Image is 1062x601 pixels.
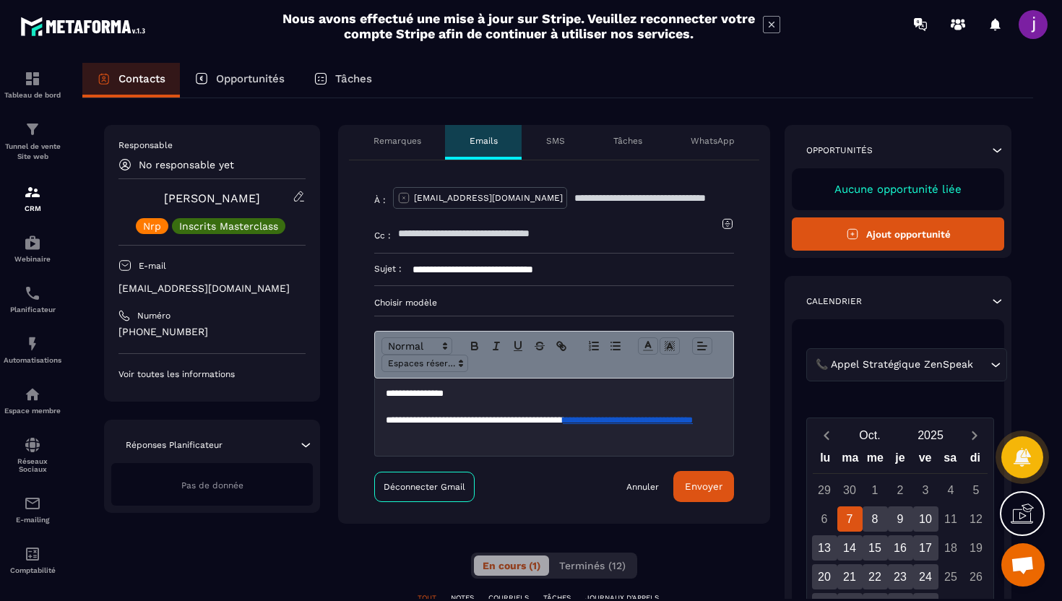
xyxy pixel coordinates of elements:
h2: Nous avons effectué une mise à jour sur Stripe. Veuillez reconnecter votre compte Stripe afin de ... [282,11,756,41]
p: CRM [4,204,61,212]
button: Terminés (12) [551,555,634,576]
div: 29 [812,477,837,503]
p: Réponses Planificateur [126,439,223,451]
div: 7 [837,506,863,532]
a: emailemailE-mailing [4,484,61,535]
div: Ouvrir le chat [1001,543,1045,587]
div: 25 [938,564,964,589]
div: 21 [837,564,863,589]
div: 24 [913,564,938,589]
div: 30 [837,477,863,503]
button: Envoyer [673,471,734,502]
div: ma [838,448,863,473]
img: scheduler [24,285,41,302]
div: Search for option [806,348,1007,381]
div: je [888,448,913,473]
img: formation [24,70,41,87]
p: Cc : [374,230,391,241]
img: automations [24,234,41,251]
p: [PHONE_NUMBER] [118,325,306,339]
img: formation [24,121,41,138]
p: Contacts [118,72,165,85]
div: 18 [938,535,964,561]
a: schedulerschedulerPlanificateur [4,274,61,324]
img: email [24,495,41,512]
a: automationsautomationsAutomatisations [4,324,61,375]
div: 6 [812,506,837,532]
div: 10 [913,506,938,532]
a: Opportunités [180,63,299,98]
div: 12 [964,506,989,532]
p: Opportunités [806,144,873,156]
img: automations [24,386,41,403]
div: 16 [888,535,913,561]
p: WhatsApp [691,135,735,147]
a: formationformationTunnel de vente Site web [4,110,61,173]
a: automationsautomationsEspace membre [4,375,61,425]
p: Réseaux Sociaux [4,457,61,473]
div: 19 [964,535,989,561]
a: formationformationTableau de bord [4,59,61,110]
img: formation [24,183,41,201]
span: Terminés (12) [559,560,626,571]
input: Search for option [976,357,987,373]
div: 4 [938,477,964,503]
a: social-networksocial-networkRéseaux Sociaux [4,425,61,484]
p: SMS [546,135,565,147]
p: Emails [470,135,498,147]
button: Ajout opportunité [792,217,1004,251]
p: Aucune opportunité liée [806,183,990,196]
p: Tâches [335,72,372,85]
span: 📞 Appel Stratégique ZenSpeak [812,357,976,373]
div: 22 [863,564,888,589]
a: automationsautomationsWebinaire [4,223,61,274]
img: social-network [24,436,41,454]
img: automations [24,335,41,353]
p: Numéro [137,310,170,321]
p: Automatisations [4,356,61,364]
div: 13 [812,535,837,561]
div: 15 [863,535,888,561]
div: 3 [913,477,938,503]
p: [EMAIL_ADDRESS][DOMAIN_NAME] [414,192,563,204]
div: sa [938,448,963,473]
div: 20 [812,564,837,589]
p: E-mailing [4,516,61,524]
p: Inscrits Masterclass [179,221,278,231]
div: 2 [888,477,913,503]
button: Next month [961,425,988,445]
p: Sujet : [374,263,402,274]
p: Espace membre [4,407,61,415]
button: Open years overlay [900,423,961,448]
a: Contacts [82,63,180,98]
a: formationformationCRM [4,173,61,223]
button: En cours (1) [474,555,549,576]
p: Comptabilité [4,566,61,574]
p: Planificateur [4,306,61,314]
div: 1 [863,477,888,503]
p: Webinaire [4,255,61,263]
p: Opportunités [216,72,285,85]
div: 11 [938,506,964,532]
p: Tableau de bord [4,91,61,99]
a: Déconnecter Gmail [374,472,475,502]
span: Pas de donnée [181,480,243,490]
div: lu [813,448,838,473]
p: Choisir modèle [374,297,734,308]
div: me [863,448,888,473]
div: 17 [913,535,938,561]
p: Nrp [143,221,161,231]
a: accountantaccountantComptabilité [4,535,61,585]
div: 9 [888,506,913,532]
div: 8 [863,506,888,532]
p: [EMAIL_ADDRESS][DOMAIN_NAME] [118,282,306,295]
div: 26 [964,564,989,589]
div: 14 [837,535,863,561]
a: [PERSON_NAME] [164,191,260,205]
div: 23 [888,564,913,589]
button: Previous month [813,425,839,445]
p: À : [374,194,386,206]
p: Voir toutes les informations [118,368,306,380]
p: Remarques [374,135,421,147]
a: Annuler [626,481,659,493]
